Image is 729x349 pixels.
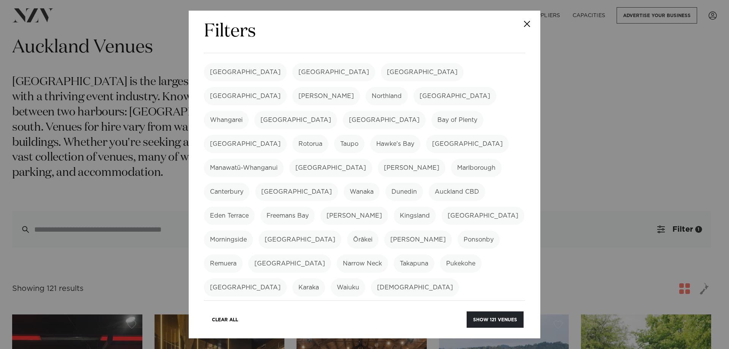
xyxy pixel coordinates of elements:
label: Waiuku [331,278,365,297]
label: [PERSON_NAME] [292,87,360,105]
label: Wanaka [344,183,380,201]
label: Ponsonby [458,231,500,249]
label: [GEOGRAPHIC_DATA] [413,87,496,105]
label: [GEOGRAPHIC_DATA] [204,278,287,297]
label: Eden Terrace [204,207,255,225]
label: Narrow Neck [337,254,388,273]
label: Manawatū-Whanganui [204,159,284,177]
label: [GEOGRAPHIC_DATA] [204,63,287,81]
label: [GEOGRAPHIC_DATA] [204,87,287,105]
label: [GEOGRAPHIC_DATA] [289,159,372,177]
button: Clear All [205,311,245,328]
label: Whangarei [204,111,249,129]
label: Marlborough [451,159,502,177]
label: [PERSON_NAME] [378,159,445,177]
label: [GEOGRAPHIC_DATA] [254,111,337,129]
label: Auckland CBD [429,183,485,201]
label: Taupo [334,135,364,153]
label: [GEOGRAPHIC_DATA] [255,183,338,201]
label: Remuera [204,254,243,273]
h2: Filters [204,20,256,44]
label: [GEOGRAPHIC_DATA] [292,63,375,81]
label: [GEOGRAPHIC_DATA] [259,231,341,249]
label: Karaka [292,278,325,297]
label: Ōrākei [347,231,379,249]
label: Canterbury [204,183,249,201]
label: Morningside [204,231,253,249]
label: Takapuna [394,254,434,273]
label: [GEOGRAPHIC_DATA] [442,207,524,225]
label: [GEOGRAPHIC_DATA] [204,135,287,153]
label: Pukekohe [440,254,481,273]
label: [PERSON_NAME] [384,231,452,249]
label: [PERSON_NAME] [320,207,388,225]
label: Hawke's Bay [370,135,420,153]
label: Northland [366,87,408,105]
button: Show 121 venues [467,311,524,328]
label: Freemans Bay [260,207,315,225]
label: [DEMOGRAPHIC_DATA] [371,278,459,297]
label: Rotorua [292,135,328,153]
label: Bay of Plenty [431,111,483,129]
label: [GEOGRAPHIC_DATA] [381,63,464,81]
label: [GEOGRAPHIC_DATA] [248,254,331,273]
button: Close [514,11,540,37]
label: [GEOGRAPHIC_DATA] [343,111,426,129]
label: Kingsland [394,207,436,225]
label: Dunedin [385,183,423,201]
label: [GEOGRAPHIC_DATA] [426,135,509,153]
